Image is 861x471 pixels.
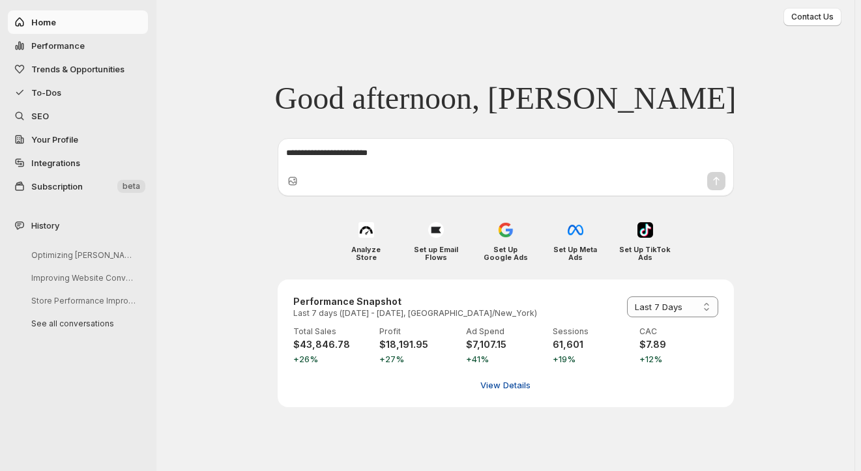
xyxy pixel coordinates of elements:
p: Ad Spend [466,326,545,337]
button: Trends & Opportunities [8,57,148,81]
h4: $7,107.15 [466,338,545,351]
span: Subscription [31,181,83,192]
span: Contact Us [791,12,834,22]
span: Performance [31,40,85,51]
h3: Performance Snapshot [293,295,537,308]
img: Set up Email Flows icon [428,222,444,238]
span: Home [31,17,56,27]
a: SEO [8,104,148,128]
span: To-Dos [31,87,61,98]
p: Profit [379,326,458,337]
h4: Set Up Google Ads [480,246,531,261]
p: CAC [639,326,718,337]
span: Your Profile [31,134,78,145]
span: SEO [31,111,49,121]
span: +41% [466,352,545,365]
img: Analyze Store icon [358,222,374,238]
button: Performance [8,34,148,57]
h4: $43,846.78 [293,338,372,351]
span: +19% [553,352,632,365]
button: Store Performance Improvement Analysis [21,291,145,311]
h4: Set Up TikTok Ads [619,246,671,261]
img: Set Up TikTok Ads icon [637,222,653,238]
button: View detailed performance [473,375,538,395]
span: +27% [379,352,458,365]
p: Last 7 days ([DATE] - [DATE], [GEOGRAPHIC_DATA]/New_York) [293,308,537,319]
span: +12% [639,352,718,365]
button: To-Dos [8,81,148,104]
p: Total Sales [293,326,372,337]
h4: $18,191.95 [379,338,458,351]
p: Sessions [553,326,632,337]
span: View Details [480,378,531,392]
a: Integrations [8,151,148,175]
button: Home [8,10,148,34]
button: Upload image [286,175,299,188]
span: +26% [293,352,372,365]
img: Set Up Meta Ads icon [568,222,583,238]
button: Optimizing [PERSON_NAME] for Better ROI [21,245,145,265]
span: beta [123,181,140,192]
h4: Set Up Meta Ads [549,246,601,261]
span: Good afternoon, [PERSON_NAME] [275,79,737,117]
h4: Set up Email Flows [410,246,461,261]
button: Improving Website Conversion Rate Strategies [21,268,145,288]
a: Your Profile [8,128,148,151]
h4: 61,601 [553,338,632,351]
span: History [31,219,59,232]
h4: $7.89 [639,338,718,351]
button: See all conversations [21,313,145,334]
button: Contact Us [783,8,841,26]
button: Subscription [8,175,148,198]
img: Set Up Google Ads icon [498,222,514,238]
span: Integrations [31,158,80,168]
h4: Analyze Store [340,246,392,261]
span: Trends & Opportunities [31,64,124,74]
